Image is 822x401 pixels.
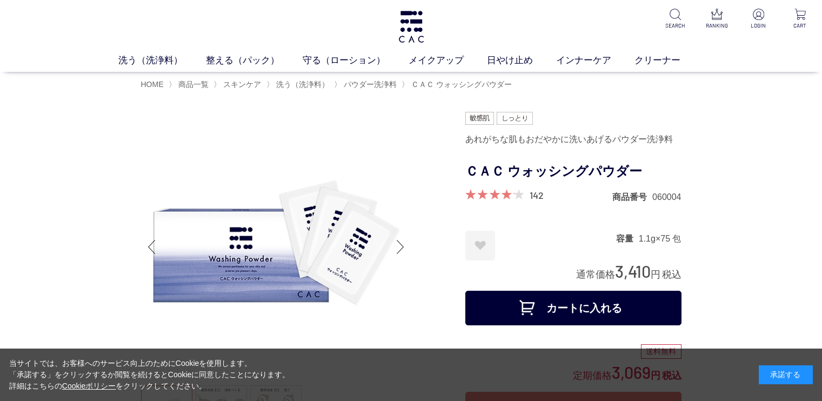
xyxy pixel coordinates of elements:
[344,80,397,89] span: パウダー洗浄料
[787,9,813,30] a: CART
[612,191,652,203] dt: 商品番号
[206,54,303,68] a: 整える（パック）
[276,80,329,89] span: 洗う（洗浄料）
[487,54,556,68] a: 日やけ止め
[342,80,397,89] a: パウダー洗浄料
[141,225,163,269] div: Previous slide
[213,79,264,90] li: 〉
[556,54,634,68] a: インナーケア
[465,159,681,184] h1: ＣＡＣ ウォッシングパウダー
[662,269,681,280] span: 税込
[409,54,487,68] a: メイクアップ
[615,261,651,281] span: 3,410
[759,365,813,384] div: 承諾する
[465,231,495,260] a: お気に入りに登録する
[118,54,206,68] a: 洗う（洗浄料）
[141,80,164,89] a: HOME
[745,22,772,30] p: LOGIN
[634,54,704,68] a: クリーナー
[274,80,329,89] a: 洗う（洗浄料）
[334,79,399,90] li: 〉
[141,112,411,382] img: ＣＡＣ ウォッシングパウダー
[745,9,772,30] a: LOGIN
[704,9,730,30] a: RANKING
[409,80,512,89] a: ＣＡＣ ウォッシングパウダー
[651,269,660,280] span: 円
[178,80,209,89] span: 商品一覧
[465,291,681,325] button: カートに入れる
[402,79,514,90] li: 〉
[704,22,730,30] p: RANKING
[530,189,544,201] a: 142
[616,233,639,244] dt: 容量
[641,344,681,359] div: 送料無料
[221,80,261,89] a: スキンケア
[303,54,409,68] a: 守る（ローション）
[576,269,615,280] span: 通常価格
[390,225,411,269] div: Next slide
[9,358,290,392] div: 当サイトでは、お客様へのサービス向上のためにCookieを使用します。 「承諾する」をクリックするか閲覧を続けるとCookieに同意したことになります。 詳細はこちらの をクリックしてください。
[223,80,261,89] span: スキンケア
[662,22,689,30] p: SEARCH
[639,233,681,244] dd: 1.1g×75 包
[652,191,681,203] dd: 060004
[62,382,116,390] a: Cookieポリシー
[465,112,494,125] img: 敏感肌
[465,130,681,149] div: あれがちな肌もおだやかに洗いあげるパウダー洗浄料
[397,11,425,43] img: logo
[169,79,211,90] li: 〉
[266,79,332,90] li: 〉
[176,80,209,89] a: 商品一覧
[411,80,512,89] span: ＣＡＣ ウォッシングパウダー
[787,22,813,30] p: CART
[662,9,689,30] a: SEARCH
[497,112,532,125] img: しっとり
